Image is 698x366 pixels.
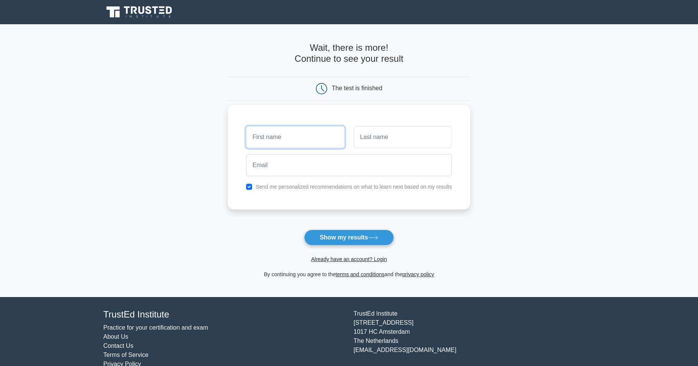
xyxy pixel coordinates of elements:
[336,271,384,277] a: terms and conditions
[304,230,394,246] button: Show my results
[402,271,434,277] a: privacy policy
[228,42,470,64] h4: Wait, there is more! Continue to see your result
[104,333,129,340] a: About Us
[311,256,387,262] a: Already have an account? Login
[246,154,452,176] input: Email
[104,309,345,320] h4: TrustEd Institute
[256,184,452,190] label: Send me personalized recommendations on what to learn next based on my results
[354,126,452,148] input: Last name
[104,343,133,349] a: Contact Us
[104,324,209,331] a: Practice for your certification and exam
[104,352,149,358] a: Terms of Service
[223,270,475,279] div: By continuing you agree to the and the
[332,85,382,91] div: The test is finished
[246,126,344,148] input: First name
